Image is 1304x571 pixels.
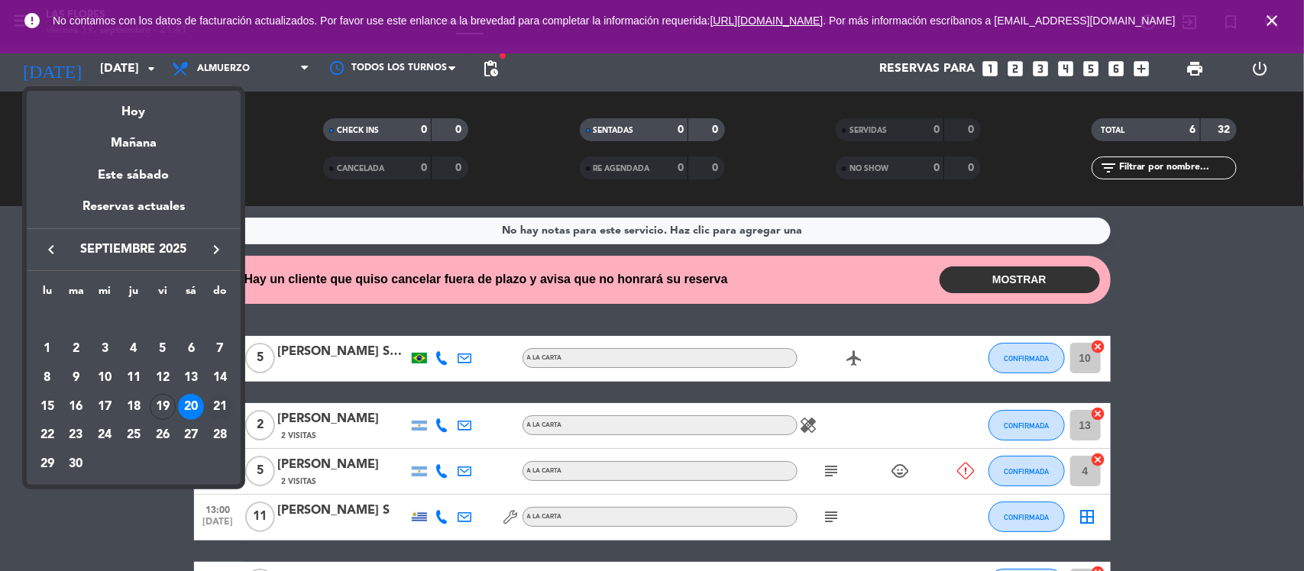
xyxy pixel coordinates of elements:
[92,422,118,448] div: 24
[27,91,241,122] div: Hoy
[177,363,206,392] td: 13 de septiembre de 2025
[33,282,62,306] th: lunes
[150,336,176,362] div: 5
[34,451,60,477] div: 29
[150,422,176,448] div: 26
[62,421,91,450] td: 23 de septiembre de 2025
[34,365,60,391] div: 8
[178,394,204,420] div: 20
[42,240,60,259] i: keyboard_arrow_left
[148,282,177,306] th: viernes
[150,394,176,420] div: 19
[90,282,119,306] th: miércoles
[148,392,177,421] td: 19 de septiembre de 2025
[63,451,89,477] div: 30
[148,421,177,450] td: 26 de septiembre de 2025
[62,363,91,392] td: 9 de septiembre de 2025
[34,336,60,362] div: 1
[34,394,60,420] div: 15
[202,240,230,260] button: keyboard_arrow_right
[63,336,89,362] div: 2
[205,363,235,392] td: 14 de septiembre de 2025
[121,394,147,420] div: 18
[63,365,89,391] div: 9
[65,240,202,260] span: septiembre 2025
[177,392,206,421] td: 20 de septiembre de 2025
[33,306,235,335] td: SEP.
[207,365,233,391] div: 14
[63,394,89,420] div: 16
[177,282,206,306] th: sábado
[33,421,62,450] td: 22 de septiembre de 2025
[62,334,91,363] td: 2 de septiembre de 2025
[121,336,147,362] div: 4
[178,422,204,448] div: 27
[207,336,233,362] div: 7
[63,422,89,448] div: 23
[207,422,233,448] div: 28
[119,421,148,450] td: 25 de septiembre de 2025
[177,334,206,363] td: 6 de septiembre de 2025
[177,421,206,450] td: 27 de septiembre de 2025
[33,334,62,363] td: 1 de septiembre de 2025
[121,422,147,448] div: 25
[119,363,148,392] td: 11 de septiembre de 2025
[205,282,235,306] th: domingo
[205,421,235,450] td: 28 de septiembre de 2025
[207,240,225,259] i: keyboard_arrow_right
[62,450,91,479] td: 30 de septiembre de 2025
[62,282,91,306] th: martes
[34,422,60,448] div: 22
[90,363,119,392] td: 10 de septiembre de 2025
[62,392,91,421] td: 16 de septiembre de 2025
[92,365,118,391] div: 10
[90,334,119,363] td: 3 de septiembre de 2025
[207,394,233,420] div: 21
[205,392,235,421] td: 21 de septiembre de 2025
[90,421,119,450] td: 24 de septiembre de 2025
[119,334,148,363] td: 4 de septiembre de 2025
[27,154,241,197] div: Este sábado
[178,365,204,391] div: 13
[148,334,177,363] td: 5 de septiembre de 2025
[205,334,235,363] td: 7 de septiembre de 2025
[148,363,177,392] td: 12 de septiembre de 2025
[119,392,148,421] td: 18 de septiembre de 2025
[121,365,147,391] div: 11
[37,240,65,260] button: keyboard_arrow_left
[27,122,241,153] div: Mañana
[33,363,62,392] td: 8 de septiembre de 2025
[92,394,118,420] div: 17
[119,282,148,306] th: jueves
[92,336,118,362] div: 3
[150,365,176,391] div: 12
[33,450,62,479] td: 29 de septiembre de 2025
[33,392,62,421] td: 15 de septiembre de 2025
[90,392,119,421] td: 17 de septiembre de 2025
[27,197,241,228] div: Reservas actuales
[178,336,204,362] div: 6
